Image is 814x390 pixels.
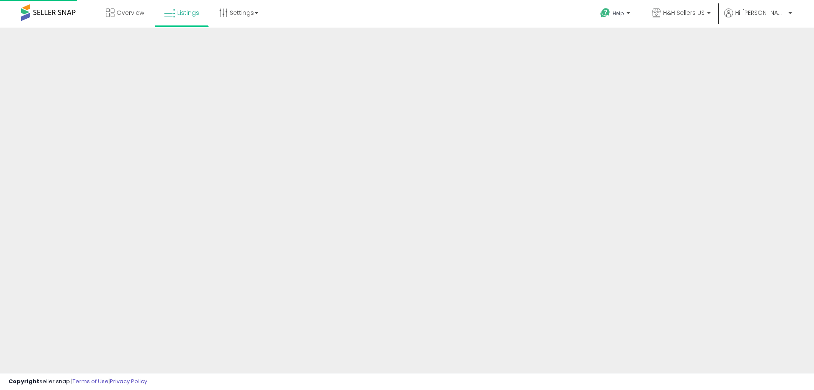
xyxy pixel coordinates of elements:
[117,8,144,17] span: Overview
[600,8,610,18] i: Get Help
[735,8,786,17] span: Hi [PERSON_NAME]
[613,10,624,17] span: Help
[8,377,39,385] strong: Copyright
[72,377,109,385] a: Terms of Use
[724,8,792,28] a: Hi [PERSON_NAME]
[110,377,147,385] a: Privacy Policy
[594,1,638,28] a: Help
[663,8,705,17] span: H&H Sellers US
[8,378,147,386] div: seller snap | |
[177,8,199,17] span: Listings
